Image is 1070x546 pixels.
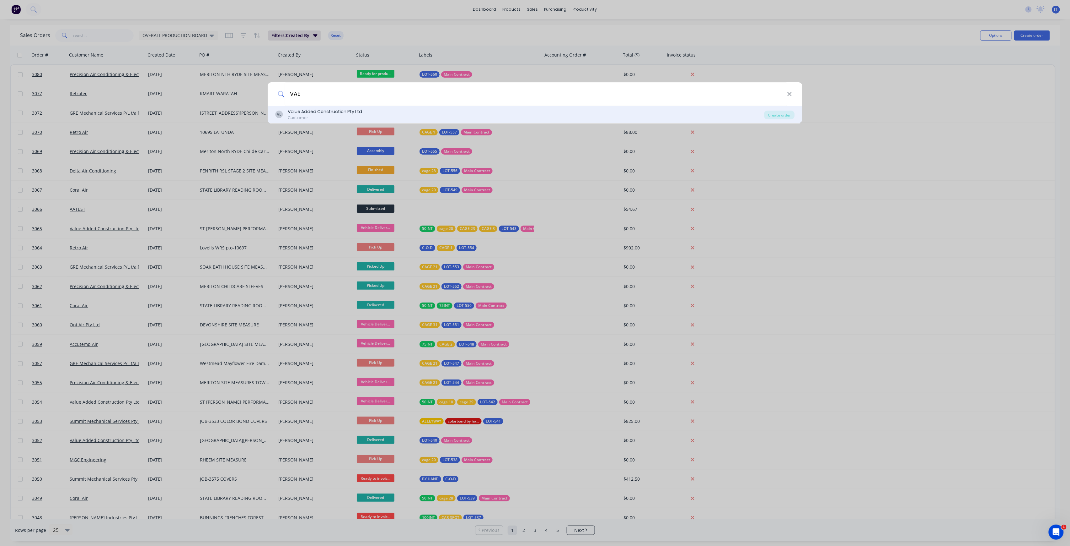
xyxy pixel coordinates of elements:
div: Customer [288,115,362,121]
iframe: Intercom live chat [1049,525,1064,540]
div: Value Added Construction Pty Ltd [288,108,362,115]
div: Create order [764,111,795,119]
div: VL [276,111,283,118]
input: Enter a customer name to create a new order... [285,82,787,106]
span: 1 [1062,525,1067,530]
